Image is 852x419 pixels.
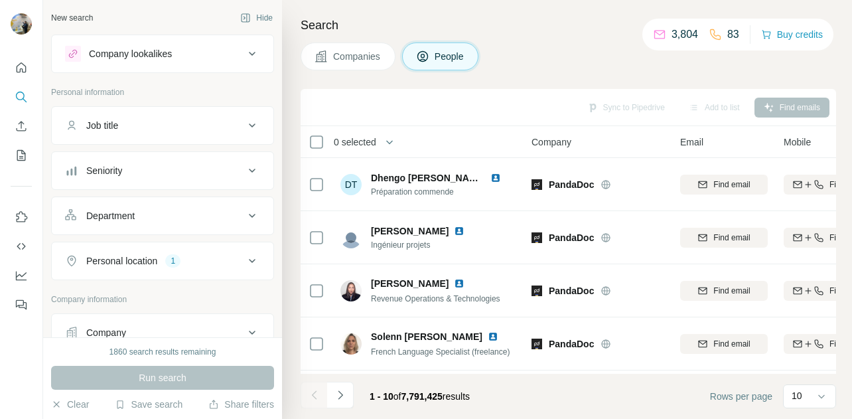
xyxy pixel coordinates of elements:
button: Use Surfe on LinkedIn [11,205,32,229]
span: 7,791,425 [401,391,443,402]
h4: Search [301,16,836,35]
button: Quick start [11,56,32,80]
button: Use Surfe API [11,234,32,258]
div: Department [86,209,135,222]
div: Job title [86,119,118,132]
span: of [393,391,401,402]
button: Navigate to next page [327,382,354,408]
span: Ingénieur projets [371,239,480,251]
button: Buy credits [761,25,823,44]
button: Find email [680,228,768,248]
button: Seniority [52,155,273,187]
span: Find email [713,338,750,350]
span: Find email [713,232,750,244]
img: Logo of PandaDoc [532,179,542,190]
img: Logo of PandaDoc [532,232,542,243]
div: 1 [165,255,180,267]
span: results [370,391,470,402]
p: Personal information [51,86,274,98]
span: Revenue Operations & Technologies [371,294,500,303]
button: Find email [680,334,768,354]
span: Companies [333,50,382,63]
img: LinkedIn logo [488,331,498,342]
button: Company [52,317,273,349]
span: PandaDoc [549,231,594,244]
span: Find email [713,179,750,191]
img: Avatar [340,227,362,248]
img: Avatar [11,13,32,35]
span: PandaDoc [549,178,594,191]
button: Company lookalikes [52,38,273,70]
div: Personal location [86,254,157,268]
div: Company lookalikes [89,47,172,60]
span: French Language Specialist (freelance) [371,347,510,357]
button: Clear [51,398,89,411]
button: Job title [52,110,273,141]
img: LinkedIn logo [454,278,464,289]
span: Dhengo [PERSON_NAME] [PERSON_NAME] [371,173,567,183]
span: 0 selected [334,135,376,149]
span: Rows per page [710,390,772,403]
button: Personal location1 [52,245,273,277]
button: Enrich CSV [11,114,32,138]
span: PandaDoc [549,337,594,351]
button: Department [52,200,273,232]
span: People [435,50,465,63]
img: Logo of PandaDoc [532,339,542,349]
button: Share filters [208,398,274,411]
img: LinkedIn logo [490,173,501,183]
span: Préparation commende [371,186,517,198]
div: New search [51,12,93,24]
span: Find email [713,285,750,297]
div: Seniority [86,164,122,177]
span: [PERSON_NAME] [371,224,449,238]
p: 83 [727,27,739,42]
button: My lists [11,143,32,167]
p: 10 [792,389,802,402]
button: Find email [680,281,768,301]
img: Avatar [340,333,362,355]
span: Email [680,135,703,149]
button: Feedback [11,293,32,317]
p: 3,804 [672,27,698,42]
img: Logo of PandaDoc [532,286,542,296]
span: 1 - 10 [370,391,393,402]
span: PandaDoc [549,284,594,297]
button: Find email [680,175,768,195]
div: DT [340,174,362,195]
button: Hide [231,8,282,28]
button: Search [11,85,32,109]
span: Solenn [PERSON_NAME] [371,330,482,343]
img: LinkedIn logo [454,226,464,236]
button: Dashboard [11,264,32,288]
img: Avatar [340,280,362,301]
div: 1860 search results remaining [109,346,216,358]
span: [PERSON_NAME] [371,277,449,290]
span: Mobile [784,135,811,149]
p: Company information [51,293,274,305]
button: Save search [115,398,182,411]
div: Company [86,326,126,339]
span: Company [532,135,571,149]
